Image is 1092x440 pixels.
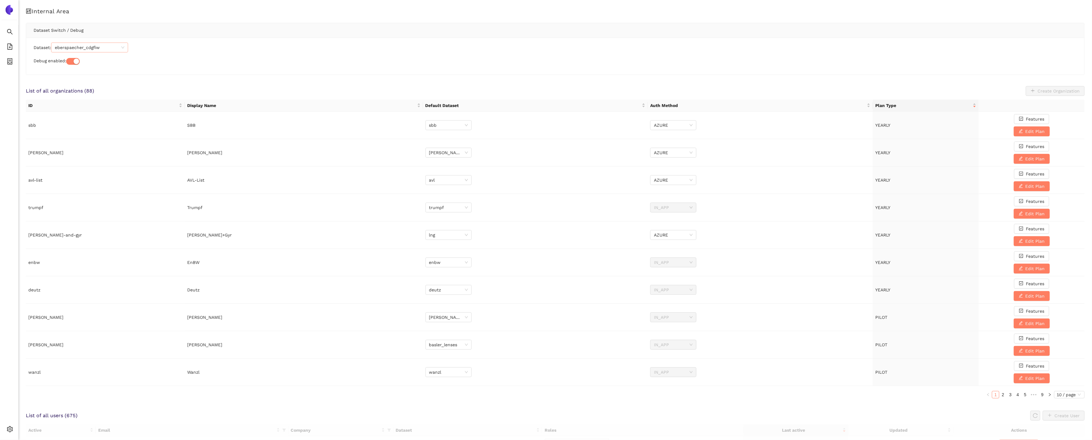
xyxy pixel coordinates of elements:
[26,100,185,112] th: this column's title is ID,this column is sortable
[1014,251,1049,261] button: check-squareFeatures
[185,249,423,276] td: EnBW
[1014,236,1050,246] button: editEdit Plan
[873,167,979,194] td: YEARLY
[1019,239,1023,244] span: edit
[1026,116,1044,122] span: Features
[429,368,468,377] span: wanzl
[1019,184,1023,189] span: edit
[185,276,423,304] td: Deutz
[26,221,185,249] td: [PERSON_NAME]-and-gyr
[654,340,693,349] span: IN_APP
[1019,321,1023,326] span: edit
[654,368,693,377] span: IN_APP
[1019,336,1023,341] span: check-square
[26,8,32,14] span: control
[1026,320,1045,327] span: Edit Plan
[1019,348,1023,353] span: edit
[650,102,866,109] span: Auth Method
[1039,391,1046,398] a: 9
[26,331,185,359] td: [PERSON_NAME]
[1014,126,1050,136] button: editEdit Plan
[1026,86,1085,96] button: plusCreate Organization
[34,43,1077,52] div: Dataset:
[873,112,979,139] td: YEARLY
[1026,363,1044,369] span: Features
[429,175,468,185] span: avl
[1014,319,1050,328] button: editEdit Plan
[654,148,693,157] span: AZURE
[7,424,13,436] span: setting
[1007,391,1014,398] li: 3
[1014,306,1049,316] button: check-squareFeatures
[1046,391,1054,398] li: Next Page
[1026,183,1045,190] span: Edit Plan
[1019,226,1023,231] span: check-square
[1026,155,1045,162] span: Edit Plan
[1014,196,1049,206] button: check-squareFeatures
[1026,253,1044,260] span: Features
[873,139,979,167] td: YEARLY
[185,304,423,331] td: [PERSON_NAME]
[873,359,979,386] td: PILOT
[34,57,1077,65] div: Debug enabled:
[1054,391,1085,398] div: Page Size
[1048,393,1052,397] span: right
[654,313,693,322] span: IN_APP
[1019,117,1023,121] span: check-square
[1014,346,1050,356] button: editEdit Plan
[425,102,641,109] span: Default Dataset
[185,100,423,112] th: this column's title is Display Name,this column is sortable
[654,121,693,130] span: AZURE
[654,258,693,267] span: IN_APP
[648,100,873,112] th: this column's title is Auth Method,this column is sortable
[1026,171,1044,177] span: Features
[1019,266,1023,271] span: edit
[26,412,78,419] span: List of all users ( 675 )
[1039,391,1046,398] li: 9
[26,249,185,276] td: enbw
[429,313,468,322] span: draeger
[1019,129,1023,134] span: edit
[1014,154,1050,164] button: editEdit Plan
[1014,334,1049,343] button: check-squareFeatures
[1000,391,1006,398] a: 2
[429,203,468,212] span: trumpf
[185,112,423,139] td: SBB
[1014,291,1050,301] button: editEdit Plan
[185,139,423,167] td: [PERSON_NAME]
[873,276,979,304] td: YEARLY
[26,167,185,194] td: avl-list
[1026,308,1044,315] span: Features
[1046,391,1054,398] button: right
[1014,391,1021,398] a: 4
[1014,169,1049,179] button: check-squareFeatures
[1019,144,1023,149] span: check-square
[429,285,468,294] span: deutz
[1026,375,1045,382] span: Edit Plan
[26,304,185,331] td: [PERSON_NAME]
[185,359,423,386] td: Wanzl
[1019,364,1023,368] span: check-square
[1014,209,1050,219] button: editEdit Plan
[1007,391,1014,398] a: 3
[429,340,468,349] span: basler_lenses
[1019,156,1023,161] span: edit
[55,43,124,52] span: eberspaecher_cdgfiw
[185,221,423,249] td: [PERSON_NAME]+Gyr
[1014,114,1049,124] button: check-squareFeatures
[1014,224,1049,234] button: check-squareFeatures
[1022,391,1029,398] a: 5
[1026,128,1045,135] span: Edit Plan
[429,148,468,157] span: brose
[873,194,979,221] td: YEARLY
[1014,373,1050,383] button: editEdit Plan
[1026,265,1045,272] span: Edit Plan
[1043,411,1085,421] button: plusCreate User
[985,391,992,398] button: left
[1014,181,1050,191] button: editEdit Plan
[423,100,648,112] th: this column's title is Default Dataset,this column is sortable
[429,230,468,240] span: lng
[1019,199,1023,204] span: check-square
